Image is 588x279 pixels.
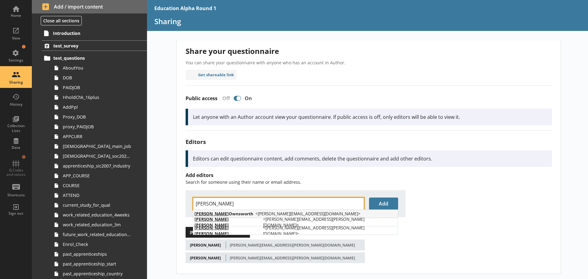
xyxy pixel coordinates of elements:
div: Collection Lists [5,123,27,133]
button: Close all sections [41,16,82,25]
span: [PERSON_NAME] [194,216,229,222]
span: past_apprenticeships [63,251,131,257]
span: Add / import content [42,3,137,10]
a: AddPpl [51,102,147,112]
div: [PERSON_NAME][EMAIL_ADDRESS][PERSON_NAME][DOMAIN_NAME] [230,242,355,248]
a: COURSE [51,181,147,190]
span: AddPpl [63,104,131,110]
span: [DEMOGRAPHIC_DATA]_main_job [63,143,131,149]
span: AboutYou [63,65,131,71]
span: apprenticeship_sic2007_industry [63,163,131,169]
span: Ownsworth [194,211,253,217]
h2: Share your questionnaire [186,46,552,56]
a: ATTEND [51,190,147,200]
a: HholdChk_16plus [51,92,147,102]
a: past_apprenticeship_country [51,269,147,279]
a: [DEMOGRAPHIC_DATA]_main_job [51,141,147,151]
span: [PERSON_NAME] [194,211,229,217]
div: Education Alpha Round 1 [154,5,216,12]
a: work_related_education_4weeks [51,210,147,220]
span: < [PERSON_NAME][EMAIL_ADDRESS][PERSON_NAME][DOMAIN_NAME] > [263,225,396,236]
a: test_survey [42,40,147,51]
span: ATTEND [63,192,131,198]
span: current_study_for_qual [63,202,131,208]
h3: Editors [186,138,552,145]
span: future_work_related_education_3m [63,232,131,237]
div: Home [5,13,27,18]
span: work_related_education_3m [63,222,131,228]
span: DOB [63,75,131,81]
p: Let anyone with an Author account view your questionnaire. If public access is off, only editors ... [193,114,547,120]
span: [PERSON_NAME] [188,254,223,262]
span: [PERSON_NAME] [188,228,223,236]
span: < [PERSON_NAME][EMAIL_ADDRESS][DOMAIN_NAME] > [255,211,360,217]
div: Sharing [5,80,27,85]
button: Remove editor [355,241,362,249]
a: proxy_PAIDJOB [51,122,147,132]
a: [DEMOGRAPHIC_DATA]_soc2020_job_title [51,151,147,161]
span: APP_COURSE [63,173,131,179]
span: [PERSON_NAME] [194,225,261,236]
h4: Add editors [186,172,552,179]
a: APPCURR [51,132,147,141]
span: Enrol_Check [63,241,131,247]
a: PAIDJOB [51,83,147,92]
div: On [242,95,257,102]
div: History [5,102,27,107]
h1: Sharing [154,17,581,26]
span: test_questions [53,55,129,61]
a: APP_COURSE [51,171,147,181]
span: COURSE [63,183,131,188]
span: [PERSON_NAME] [194,216,261,228]
span: Introduction [53,30,129,36]
span: [PERSON_NAME] [194,225,229,231]
a: current_study_for_qual [51,200,147,210]
span: Proxy_DOB [63,114,131,120]
span: past_apprenticeship_start [63,261,131,267]
a: Enrol_Check [51,239,147,249]
a: Proxy_DOB [51,112,147,122]
p: You can share your questionnaire with anyone who has an account in Author. [186,60,552,66]
p: Editors can edit questionnaire content, add comments, delete the questionnaire and add other edit... [193,155,547,162]
div: Data [5,145,27,150]
div: View [5,36,27,41]
a: apprenticeship_sic2007_industry [51,161,147,171]
button: Add [369,198,398,210]
span: < [PERSON_NAME][EMAIL_ADDRESS][PERSON_NAME][DOMAIN_NAME] > [263,216,396,228]
button: Get shareable link [186,70,237,80]
span: test_survey [53,43,129,49]
span: HholdChk_16plus [63,94,131,100]
a: test_questions [42,53,147,63]
label: Public access [186,95,217,102]
span: [DEMOGRAPHIC_DATA]_soc2020_job_title [63,153,131,159]
div: Shortcuts [5,193,27,198]
div: [PERSON_NAME][EMAIL_ADDRESS][PERSON_NAME][DOMAIN_NAME] [230,255,355,261]
div: Off [217,95,232,102]
span: Search for someone using their name or email address. [186,179,301,185]
span: [PERSON_NAME] [188,241,223,249]
a: work_related_education_3m [51,220,147,230]
span: past_apprenticeship_country [63,271,131,277]
a: DOB [51,73,147,83]
div: Settings [5,58,27,63]
a: AboutYou [51,63,147,73]
span: APPCURR [63,134,131,139]
span: PAIDJOB [63,85,131,90]
span: work_related_education_4weeks [63,212,131,218]
a: future_work_related_education_3m [51,230,147,239]
button: Remove editor [355,254,362,262]
span: proxy_PAIDJOB [63,124,131,130]
a: past_apprenticeships [51,249,147,259]
a: past_apprenticeship_start [51,259,147,269]
div: Sign out [5,211,27,216]
a: Introduction [42,28,147,38]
